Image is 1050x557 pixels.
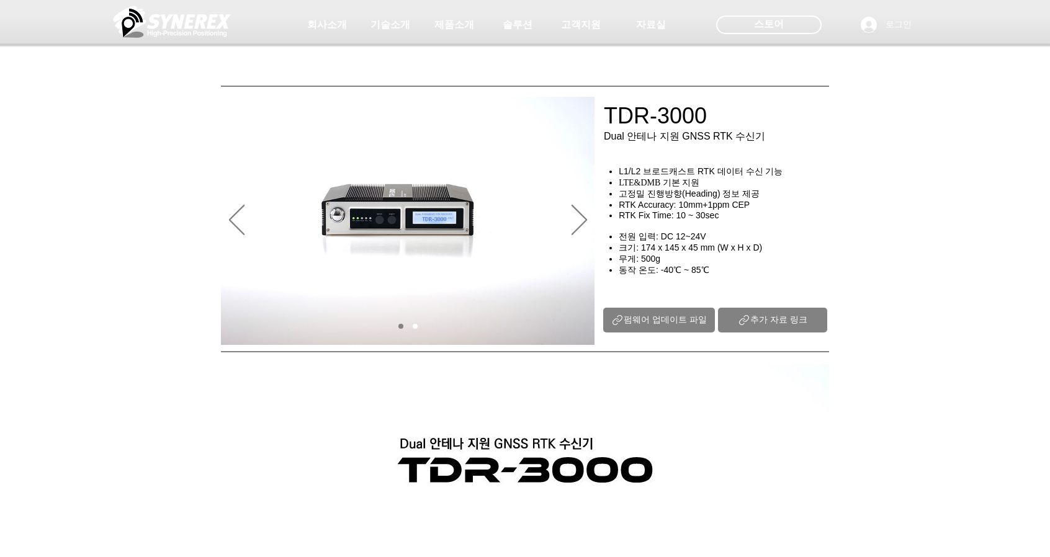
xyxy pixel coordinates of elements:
img: TDR3000_front_lcd.jpg [221,97,595,345]
div: 슬라이드쇼 [221,97,595,345]
a: 기술소개 [359,12,421,37]
span: 고정밀 진행방향(Heading) 정보 제공 [619,189,760,198]
span: 솔루션 [503,19,532,32]
a: 솔루션 [487,12,549,37]
span: 고객지원 [561,19,601,32]
a: 제품소개 [423,12,485,37]
a: 회사소개 [296,12,358,37]
button: 이전 [229,205,245,237]
nav: 슬라이드 [393,324,422,329]
iframe: Wix Chat [907,504,1050,557]
span: 전원 입력: DC 12~24V [619,231,706,241]
span: 스토어 [754,17,784,31]
span: 무게: 500g [619,254,660,264]
button: 로그인 [852,13,920,37]
a: 자료실 [620,12,682,37]
a: 02 [413,324,418,329]
a: 펌웨어 업데이트 파일 [603,308,715,332]
span: 펌웨어 업데이트 파일 [624,314,707,326]
span: 동작 온도: -40℃ ~ 85℃ [619,265,709,275]
span: 자료실 [636,19,666,32]
span: 크기: 174 x 145 x 45 mm (W x H x D) [619,243,762,252]
span: 회사소개 [307,19,347,32]
button: 다음 [572,205,587,237]
a: 고객지원 [550,12,612,37]
span: 제품소개 [434,19,474,32]
span: 추가 자료 링크 [750,314,807,326]
a: 01 [398,324,403,329]
span: RTK Accuracy: 10mm+1ppm CEP [619,200,750,210]
div: 스토어 [716,16,822,34]
span: 로그인 [881,19,916,31]
img: 씨너렉스_White_simbol_대지 1.png [113,3,231,40]
span: 기술소개 [370,19,410,32]
a: 추가 자료 링크 [718,308,827,332]
span: RTK Fix Time: 10 ~ 30sec [619,210,719,220]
